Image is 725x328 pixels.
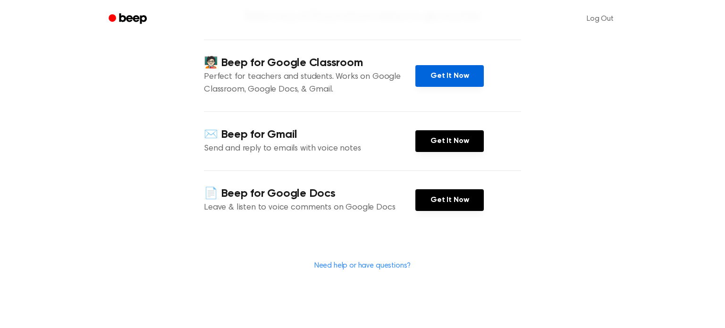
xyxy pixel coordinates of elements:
[415,65,484,87] a: Get It Now
[204,127,415,143] h4: ✉️ Beep for Gmail
[102,10,155,28] a: Beep
[204,143,415,155] p: Send and reply to emails with voice notes
[314,262,411,269] a: Need help or have questions?
[204,55,415,71] h4: 🧑🏻‍🏫 Beep for Google Classroom
[204,71,415,96] p: Perfect for teachers and students. Works on Google Classroom, Google Docs, & Gmail.
[204,202,415,214] p: Leave & listen to voice comments on Google Docs
[577,8,623,30] a: Log Out
[204,186,415,202] h4: 📄 Beep for Google Docs
[415,130,484,152] a: Get It Now
[415,189,484,211] a: Get It Now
